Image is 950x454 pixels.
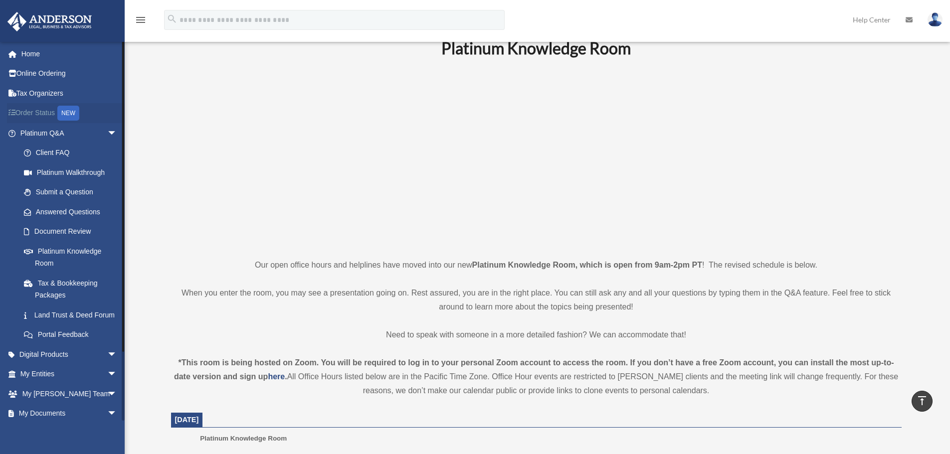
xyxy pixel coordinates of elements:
[472,261,702,269] strong: Platinum Knowledge Room, which is open from 9am-2pm PT
[916,395,928,407] i: vertical_align_top
[14,182,132,202] a: Submit a Question
[175,416,199,424] span: [DATE]
[14,305,132,325] a: Land Trust & Deed Forum
[174,358,894,381] strong: *This room is being hosted on Zoom. You will be required to log in to your personal Zoom account ...
[171,258,902,272] p: Our open office hours and helplines have moved into our new ! The revised schedule is below.
[928,12,943,27] img: User Pic
[912,391,933,412] a: vertical_align_top
[167,13,178,24] i: search
[14,162,132,182] a: Platinum Walkthrough
[7,83,132,103] a: Tax Organizers
[441,38,631,58] b: Platinum Knowledge Room
[268,372,285,381] a: here
[200,435,287,442] span: Platinum Knowledge Room
[14,325,132,345] a: Portal Feedback
[107,364,127,385] span: arrow_drop_down
[135,14,147,26] i: menu
[7,123,132,143] a: Platinum Q&Aarrow_drop_down
[14,222,132,242] a: Document Review
[135,17,147,26] a: menu
[4,12,95,31] img: Anderson Advisors Platinum Portal
[107,404,127,424] span: arrow_drop_down
[171,328,902,342] p: Need to speak with someone in a more detailed fashion? We can accommodate that!
[7,384,132,404] a: My [PERSON_NAME] Teamarrow_drop_down
[7,344,132,364] a: Digital Productsarrow_drop_down
[14,202,132,222] a: Answered Questions
[7,64,132,84] a: Online Ordering
[107,344,127,365] span: arrow_drop_down
[107,123,127,144] span: arrow_drop_down
[57,106,79,121] div: NEW
[7,404,132,424] a: My Documentsarrow_drop_down
[14,143,132,163] a: Client FAQ
[14,241,127,273] a: Platinum Knowledge Room
[107,384,127,404] span: arrow_drop_down
[171,356,902,398] div: All Office Hours listed below are in the Pacific Time Zone. Office Hour events are restricted to ...
[14,273,132,305] a: Tax & Bookkeeping Packages
[7,44,132,64] a: Home
[7,103,132,124] a: Order StatusNEW
[7,364,132,384] a: My Entitiesarrow_drop_down
[171,286,902,314] p: When you enter the room, you may see a presentation going on. Rest assured, you are in the right ...
[285,372,287,381] strong: .
[386,71,686,240] iframe: 231110_Toby_KnowledgeRoom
